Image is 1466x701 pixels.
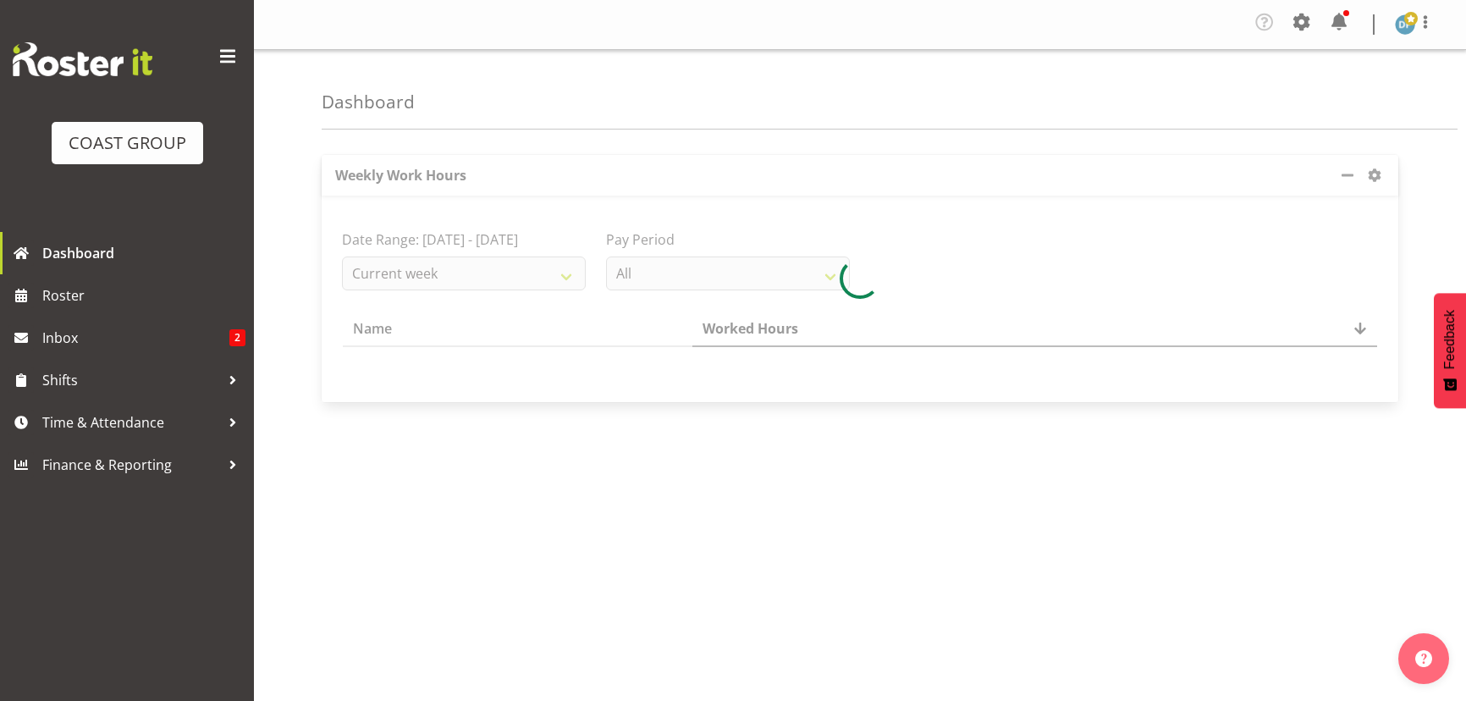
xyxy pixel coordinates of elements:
span: 2 [229,329,245,346]
span: Dashboard [42,240,245,266]
div: COAST GROUP [69,130,186,156]
span: Time & Attendance [42,410,220,435]
h4: Dashboard [322,92,415,112]
span: Roster [42,283,245,308]
img: help-xxl-2.png [1415,650,1432,667]
img: david-forte1134.jpg [1395,14,1415,35]
span: Inbox [42,325,229,350]
span: Shifts [42,367,220,393]
span: Finance & Reporting [42,452,220,477]
button: Feedback - Show survey [1434,293,1466,408]
span: Feedback [1442,310,1458,369]
img: Rosterit website logo [13,42,152,76]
